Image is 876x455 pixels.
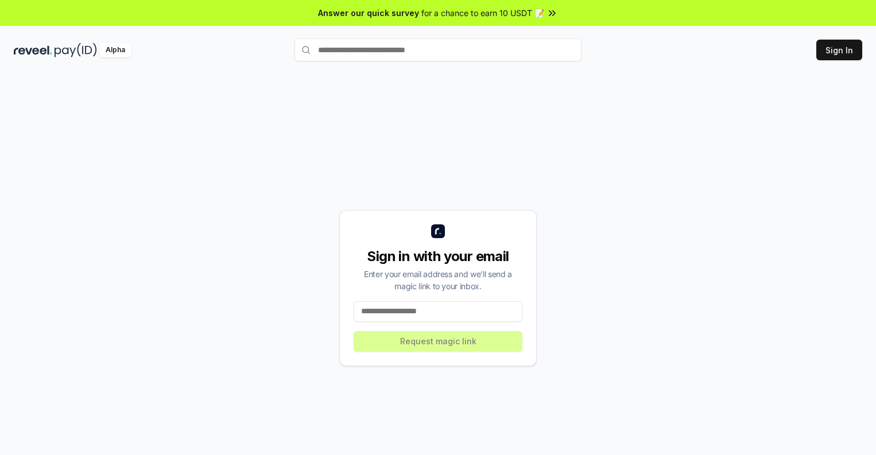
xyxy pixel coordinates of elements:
[431,224,445,238] img: logo_small
[318,7,419,19] span: Answer our quick survey
[14,43,52,57] img: reveel_dark
[354,247,522,266] div: Sign in with your email
[99,43,131,57] div: Alpha
[354,268,522,292] div: Enter your email address and we’ll send a magic link to your inbox.
[421,7,544,19] span: for a chance to earn 10 USDT 📝
[816,40,862,60] button: Sign In
[55,43,97,57] img: pay_id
